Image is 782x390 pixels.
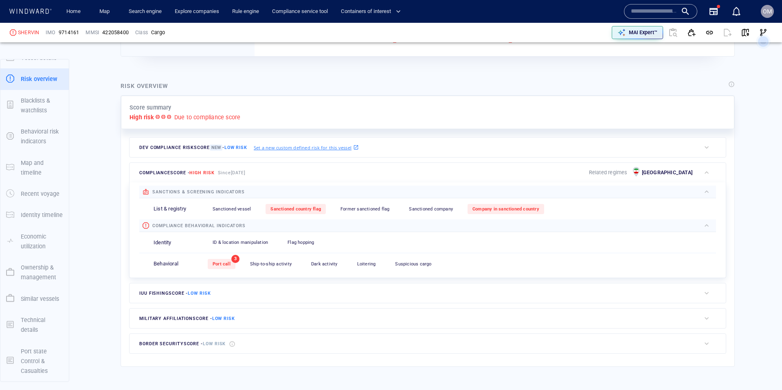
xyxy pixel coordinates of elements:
[63,4,84,19] a: Home
[0,204,69,226] button: Identity timeline
[21,127,63,147] p: Behavioral risk indicators
[60,4,86,19] button: Home
[130,103,171,112] p: Score summary
[0,53,69,61] a: Vessel details
[152,189,245,195] span: sanctions & screening indicators
[188,291,211,296] span: Low risk
[0,152,69,184] button: Map and timeline
[21,158,63,178] p: Map and timeline
[0,288,69,309] button: Similar vessels
[0,132,69,140] a: Behavioral risk indicators
[759,3,775,20] button: OM
[0,309,69,341] button: Technical details
[213,206,251,212] span: Sanctioned vessel
[21,346,63,376] p: Port state Control & Casualties
[139,170,215,175] span: compliance score -
[409,206,453,212] span: Sanctioned company
[254,144,351,151] p: Set a new custom defined risk for this vessel
[0,90,69,121] button: Blacklists & watchlists
[213,261,231,267] span: Port call
[0,183,69,204] button: Recent voyage
[341,7,401,16] span: Containers of interest
[338,4,408,19] button: Containers of interest
[93,4,119,19] button: Map
[171,4,222,19] a: Explore companies
[139,291,211,296] span: IUU Fishing score -
[270,206,321,212] span: Sanctioned country flag
[629,29,657,36] p: MAI Expert™
[154,260,178,268] p: Behavioral
[139,145,247,151] span: Dev Compliance risk score -
[311,261,338,267] span: Dark activity
[125,4,165,19] a: Search engine
[612,26,663,39] button: MAI Expert™
[0,101,69,109] a: Blacklists & watchlists
[0,341,69,382] button: Port state Control & Casualties
[0,68,69,90] button: Risk overview
[96,4,116,19] a: Map
[213,240,268,245] span: ID & location manipulation
[21,294,59,304] p: Similar vessels
[701,24,718,42] button: Get link
[229,4,262,19] a: Rule engine
[0,211,69,219] a: Identity timeline
[10,29,16,36] div: High risk
[642,169,692,176] p: [GEOGRAPHIC_DATA]
[21,315,63,335] p: Technical details
[357,261,376,267] span: Loitering
[46,29,55,36] p: IMO
[139,316,235,321] span: military affiliation score -
[174,112,241,122] p: Due to compliance score
[269,4,331,19] a: Compliance service tool
[395,261,431,267] span: Suspicious cargo
[0,163,69,171] a: Map and timeline
[0,320,69,328] a: Technical details
[212,316,235,321] span: Low risk
[21,232,63,252] p: Economic utilization
[210,145,222,151] span: New
[21,96,63,116] p: Blacklists & watchlists
[102,29,129,36] div: 422058400
[18,29,39,36] div: SHERVIN
[21,74,57,84] p: Risk overview
[154,239,171,247] p: Identity
[472,206,539,212] span: Company in sanctioned country
[683,24,701,42] button: Add to vessel list
[203,341,226,346] span: Low risk
[152,223,246,228] span: compliance behavioral indicators
[340,206,389,212] span: Former sanctioned flag
[21,189,59,199] p: Recent voyage
[59,29,79,36] span: 9714161
[0,268,69,276] a: Ownership & management
[0,226,69,257] button: Economic utilization
[86,29,99,36] p: MMSI
[731,7,741,16] div: Notification center
[0,75,69,83] a: Risk overview
[763,8,772,15] span: OM
[231,255,239,263] span: 3
[21,210,63,220] p: Identity timeline
[250,261,292,267] span: Ship-to-ship activity
[121,81,168,91] div: Risk overview
[589,169,627,176] p: Related regimes
[135,29,148,36] p: Class
[130,112,154,122] p: High risk
[0,190,69,197] a: Recent voyage
[0,294,69,302] a: Similar vessels
[224,145,247,150] span: Low risk
[21,263,63,283] p: Ownership & management
[0,121,69,152] button: Behavioral risk indicators
[288,240,314,245] span: Flag hopping
[736,24,754,42] button: View on map
[151,29,165,36] div: Cargo
[0,237,69,245] a: Economic utilization
[218,170,246,175] span: Since [DATE]
[747,353,776,384] iframe: Chat
[139,341,226,346] span: border security score -
[754,24,772,42] button: Visual Link Analysis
